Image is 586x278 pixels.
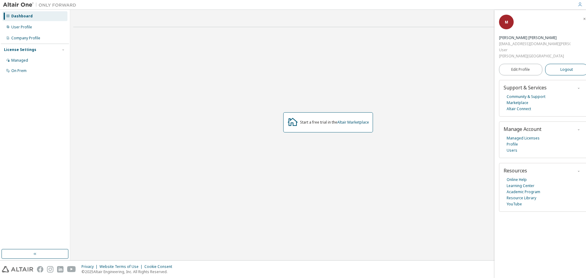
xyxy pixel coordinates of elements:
[11,14,33,19] div: Dashboard
[499,47,570,53] div: User
[37,266,43,273] img: facebook.svg
[507,100,528,106] a: Marketplace
[99,264,144,269] div: Website Terms of Use
[300,120,369,125] div: Start a free trial in the
[337,120,369,125] a: Altair Marketplace
[499,41,570,47] div: [EMAIL_ADDRESS][DOMAIN_NAME][PERSON_NAME]
[507,195,536,201] a: Resource Library
[507,141,518,147] a: Profile
[560,67,573,73] span: Logout
[507,183,534,189] a: Learning Center
[499,35,570,41] div: Mohammed Saad KHAN
[3,2,79,8] img: Altair One
[11,58,28,63] div: Managed
[67,266,76,273] img: youtube.svg
[507,147,517,153] a: Users
[144,264,176,269] div: Cookie Consent
[11,36,40,41] div: Company Profile
[11,68,27,73] div: On Prem
[2,266,33,273] img: altair_logo.svg
[81,269,176,274] p: © 2025 Altair Engineering, Inc. All Rights Reserved.
[507,201,522,207] a: YouTube
[47,266,53,273] img: instagram.svg
[504,126,541,132] span: Manage Account
[505,20,508,25] span: M
[504,84,547,91] span: Support & Services
[507,177,527,183] a: Online Help
[81,264,99,269] div: Privacy
[507,106,531,112] a: Altair Connect
[499,64,542,75] a: Edit Profile
[507,135,540,141] a: Managed Licenses
[11,25,32,30] div: User Profile
[4,47,36,52] div: License Settings
[507,94,545,100] a: Community & Support
[504,167,527,174] span: Resources
[499,53,570,59] div: [PERSON_NAME][GEOGRAPHIC_DATA]
[507,189,540,195] a: Academic Program
[511,67,530,72] span: Edit Profile
[57,266,63,273] img: linkedin.svg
